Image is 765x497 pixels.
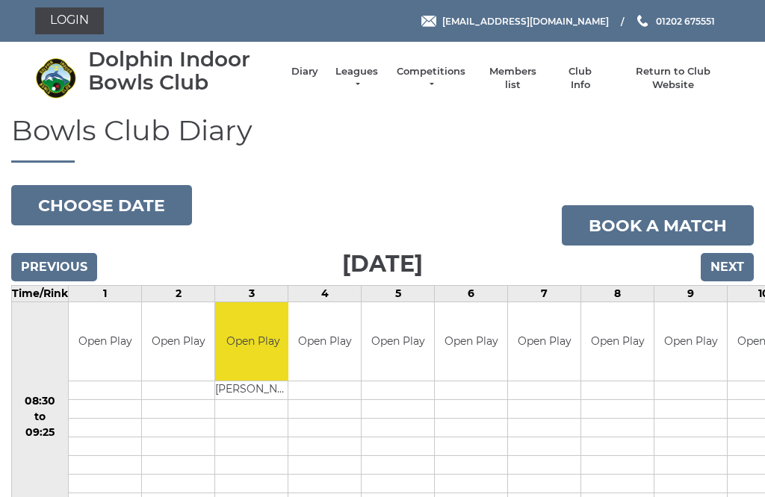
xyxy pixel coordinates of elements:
[435,286,508,302] td: 6
[215,286,288,302] td: 3
[142,302,214,381] td: Open Play
[288,286,362,302] td: 4
[617,65,730,92] a: Return to Club Website
[35,7,104,34] a: Login
[35,57,76,99] img: Dolphin Indoor Bowls Club
[11,253,97,281] input: Previous
[142,286,215,302] td: 2
[559,65,602,92] a: Club Info
[12,286,69,302] td: Time/Rink
[508,302,580,381] td: Open Play
[656,15,715,26] span: 01202 675551
[654,286,728,302] td: 9
[581,286,654,302] td: 8
[481,65,543,92] a: Members list
[69,302,141,381] td: Open Play
[288,302,361,381] td: Open Play
[69,286,142,302] td: 1
[395,65,467,92] a: Competitions
[637,15,648,27] img: Phone us
[654,302,727,381] td: Open Play
[442,15,609,26] span: [EMAIL_ADDRESS][DOMAIN_NAME]
[362,286,435,302] td: 5
[88,48,276,94] div: Dolphin Indoor Bowls Club
[421,16,436,27] img: Email
[635,14,715,28] a: Phone us 01202 675551
[435,302,507,381] td: Open Play
[215,302,291,381] td: Open Play
[291,65,318,78] a: Diary
[215,381,291,399] td: [PERSON_NAME]
[362,302,434,381] td: Open Play
[562,205,754,246] a: Book a match
[581,302,654,381] td: Open Play
[11,115,754,163] h1: Bowls Club Diary
[421,14,609,28] a: Email [EMAIL_ADDRESS][DOMAIN_NAME]
[701,253,754,281] input: Next
[508,286,581,302] td: 7
[11,185,192,225] button: Choose date
[333,65,380,92] a: Leagues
